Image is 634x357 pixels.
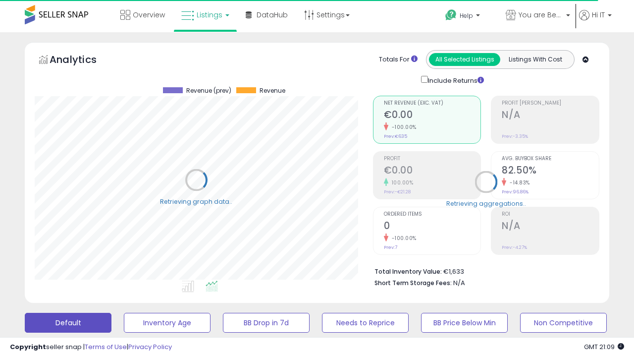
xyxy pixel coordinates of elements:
[85,342,127,352] a: Terms of Use
[379,55,418,64] div: Totals For
[50,53,116,69] h5: Analytics
[437,1,497,32] a: Help
[446,199,526,208] div: Retrieving aggregations..
[223,313,310,333] button: BB Drop in 7d
[500,53,571,66] button: Listings With Cost
[519,10,563,20] span: You are Beautiful (IT)
[160,197,232,206] div: Retrieving graph data..
[579,10,612,32] a: Hi IT
[584,342,624,352] span: 2025-09-7 21:09 GMT
[592,10,605,20] span: Hi IT
[445,9,457,21] i: Get Help
[421,313,508,333] button: BB Price Below Min
[460,11,473,20] span: Help
[520,313,607,333] button: Non Competitive
[128,342,172,352] a: Privacy Policy
[124,313,211,333] button: Inventory Age
[197,10,222,20] span: Listings
[322,313,409,333] button: Needs to Reprice
[25,313,111,333] button: Default
[133,10,165,20] span: Overview
[10,343,172,352] div: seller snap | |
[414,74,495,86] div: Include Returns
[10,342,46,352] strong: Copyright
[429,53,500,66] button: All Selected Listings
[257,10,288,20] span: DataHub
